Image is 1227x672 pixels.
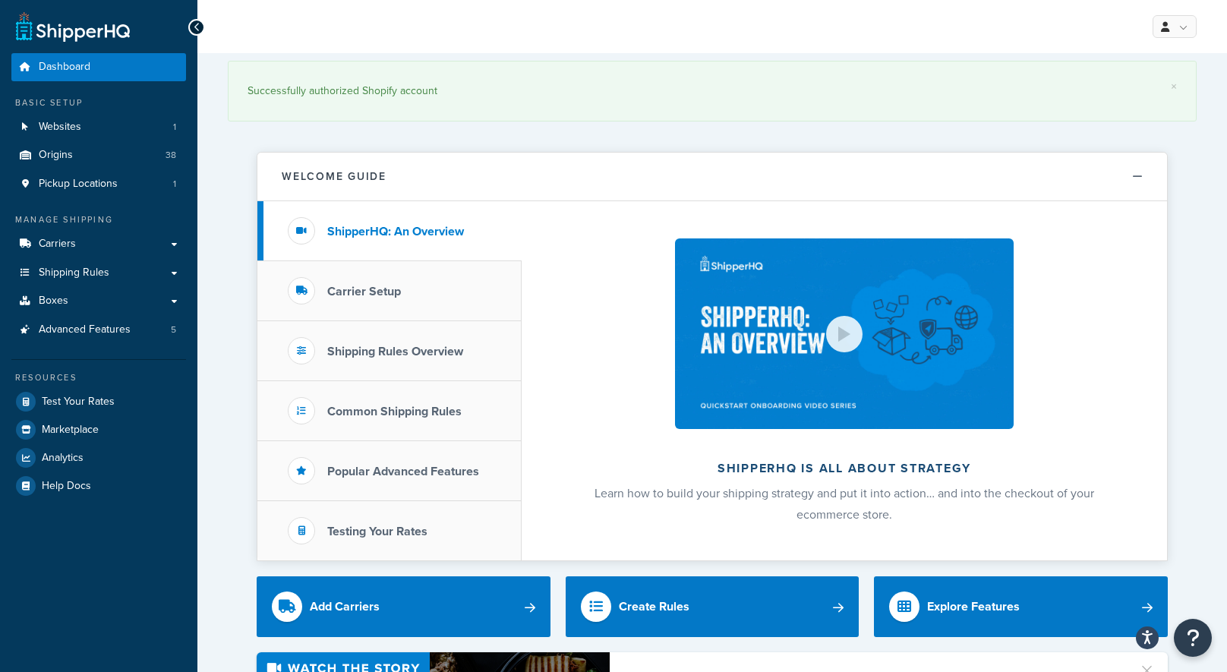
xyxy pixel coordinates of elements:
span: 5 [171,323,176,336]
h3: Carrier Setup [327,285,401,298]
a: Explore Features [874,576,1168,637]
a: Boxes [11,287,186,315]
div: Manage Shipping [11,213,186,226]
a: Analytics [11,444,186,472]
div: Explore Features [927,596,1020,617]
img: ShipperHQ is all about strategy [675,238,1014,429]
a: Advanced Features5 [11,316,186,344]
a: Websites1 [11,113,186,141]
span: Carriers [39,238,76,251]
span: 38 [166,149,176,162]
h3: Shipping Rules Overview [327,345,463,358]
a: Pickup Locations1 [11,170,186,198]
div: Resources [11,371,186,384]
a: Shipping Rules [11,259,186,287]
a: Carriers [11,230,186,258]
div: Successfully authorized Shopify account [248,80,1177,102]
h3: Popular Advanced Features [327,465,479,478]
li: Websites [11,113,186,141]
div: Create Rules [619,596,689,617]
li: Advanced Features [11,316,186,344]
span: Dashboard [39,61,90,74]
span: Test Your Rates [42,396,115,409]
a: × [1171,80,1177,93]
span: Analytics [42,452,84,465]
span: Marketplace [42,424,99,437]
span: Learn how to build your shipping strategy and put it into action… and into the checkout of your e... [595,484,1094,523]
a: Create Rules [566,576,860,637]
li: Pickup Locations [11,170,186,198]
a: Add Carriers [257,576,550,637]
button: Welcome Guide [257,153,1167,201]
h2: ShipperHQ is all about strategy [562,462,1127,475]
span: Advanced Features [39,323,131,336]
a: Origins38 [11,141,186,169]
a: Dashboard [11,53,186,81]
span: Origins [39,149,73,162]
h3: Testing Your Rates [327,525,427,538]
a: Marketplace [11,416,186,443]
h2: Welcome Guide [282,171,386,182]
span: 1 [173,121,176,134]
span: Boxes [39,295,68,308]
span: 1 [173,178,176,191]
span: Websites [39,121,81,134]
a: Test Your Rates [11,388,186,415]
li: Origins [11,141,186,169]
span: Shipping Rules [39,267,109,279]
h3: ShipperHQ: An Overview [327,225,464,238]
span: Help Docs [42,480,91,493]
div: Basic Setup [11,96,186,109]
button: Open Resource Center [1174,619,1212,657]
span: Pickup Locations [39,178,118,191]
a: Help Docs [11,472,186,500]
h3: Common Shipping Rules [327,405,462,418]
div: Add Carriers [310,596,380,617]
